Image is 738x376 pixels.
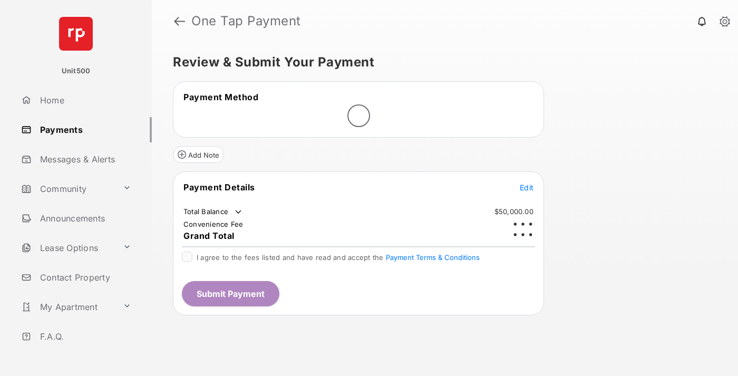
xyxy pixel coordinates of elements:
[197,253,480,262] span: I agree to the fees listed and have read and accept the
[386,253,480,262] button: I agree to the fees listed and have read and accept the
[17,235,119,261] a: Lease Options
[520,182,533,192] button: Edit
[191,15,301,27] strong: One Tap Payment
[17,117,152,142] a: Payments
[183,219,244,229] td: Convenience Fee
[62,66,91,76] p: Unit500
[17,176,119,201] a: Community
[17,294,119,320] a: My Apartment
[17,88,152,113] a: Home
[17,206,152,231] a: Announcements
[183,92,258,102] span: Payment Method
[183,182,255,192] span: Payment Details
[173,56,708,69] h5: Review & Submit Your Payment
[520,183,533,192] span: Edit
[17,265,152,290] a: Contact Property
[173,146,224,163] button: Add Note
[182,281,279,306] button: Submit Payment
[494,207,534,216] td: $50,000.00
[17,324,152,349] a: F.A.Q.
[183,230,235,241] span: Grand Total
[59,17,93,51] img: svg+xml;base64,PHN2ZyB4bWxucz0iaHR0cDovL3d3dy53My5vcmcvMjAwMC9zdmciIHdpZHRoPSI2NCIgaGVpZ2h0PSI2NC...
[17,147,152,172] a: Messages & Alerts
[183,207,244,217] td: Total Balance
